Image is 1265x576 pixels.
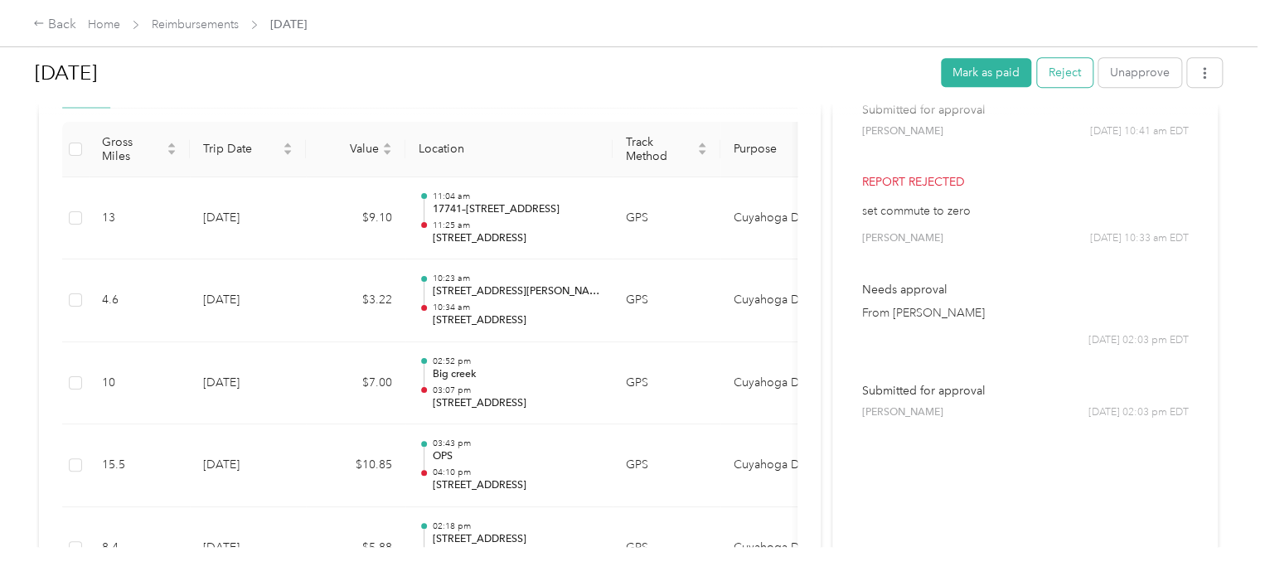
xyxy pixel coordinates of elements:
[1037,58,1093,87] button: Reject
[283,148,293,157] span: caret-down
[626,135,694,163] span: Track Method
[432,313,599,328] p: [STREET_ADDRESS]
[306,177,405,260] td: $9.10
[89,424,190,507] td: 15.5
[697,140,707,150] span: caret-up
[89,122,190,177] th: Gross Miles
[33,15,76,35] div: Back
[734,142,818,156] span: Purpose
[432,273,599,284] p: 10:23 am
[861,304,1189,322] p: From [PERSON_NAME]
[1172,483,1265,576] iframe: Everlance-gr Chat Button Frame
[613,122,720,177] th: Track Method
[382,140,392,150] span: caret-up
[306,122,405,177] th: Value
[720,424,845,507] td: Cuyahoga DD
[861,281,1189,298] p: Needs approval
[283,140,293,150] span: caret-up
[861,231,943,246] span: [PERSON_NAME]
[1090,231,1189,246] span: [DATE] 10:33 am EDT
[697,148,707,157] span: caret-down
[432,385,599,396] p: 03:07 pm
[270,16,307,33] span: [DATE]
[432,467,599,478] p: 04:10 pm
[35,53,929,93] h1: Aug 2025
[720,177,845,260] td: Cuyahoga DD
[1088,333,1189,348] span: [DATE] 02:03 pm EDT
[861,382,1189,399] p: Submitted for approval
[432,438,599,449] p: 03:43 pm
[102,135,163,163] span: Gross Miles
[1090,124,1189,139] span: [DATE] 10:41 am EDT
[432,284,599,299] p: [STREET_ADDRESS][PERSON_NAME]
[613,177,720,260] td: GPS
[432,367,599,382] p: Big creek
[720,259,845,342] td: Cuyahoga DD
[720,122,845,177] th: Purpose
[613,424,720,507] td: GPS
[382,148,392,157] span: caret-down
[432,231,599,246] p: [STREET_ADDRESS]
[432,356,599,367] p: 02:52 pm
[861,124,943,139] span: [PERSON_NAME]
[190,424,306,507] td: [DATE]
[89,259,190,342] td: 4.6
[167,148,177,157] span: caret-down
[1088,405,1189,420] span: [DATE] 02:03 pm EDT
[613,259,720,342] td: GPS
[720,342,845,425] td: Cuyahoga DD
[432,202,599,217] p: 17741–[STREET_ADDRESS]
[941,58,1031,87] button: Mark as paid
[405,122,613,177] th: Location
[432,396,599,411] p: [STREET_ADDRESS]
[319,142,379,156] span: Value
[190,122,306,177] th: Trip Date
[861,405,943,420] span: [PERSON_NAME]
[432,191,599,202] p: 11:04 am
[613,342,720,425] td: GPS
[89,177,190,260] td: 13
[432,478,599,493] p: [STREET_ADDRESS]
[203,142,279,156] span: Trip Date
[432,302,599,313] p: 10:34 am
[861,202,1189,220] p: set commute to zero
[306,424,405,507] td: $10.85
[190,342,306,425] td: [DATE]
[306,342,405,425] td: $7.00
[432,532,599,547] p: [STREET_ADDRESS]
[306,259,405,342] td: $3.22
[190,177,306,260] td: [DATE]
[1098,58,1181,87] button: Unapprove
[190,259,306,342] td: [DATE]
[432,449,599,464] p: OPS
[432,220,599,231] p: 11:25 am
[88,17,120,31] a: Home
[152,17,239,31] a: Reimbursements
[861,173,1189,191] p: Report rejected
[432,520,599,532] p: 02:18 pm
[89,342,190,425] td: 10
[167,140,177,150] span: caret-up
